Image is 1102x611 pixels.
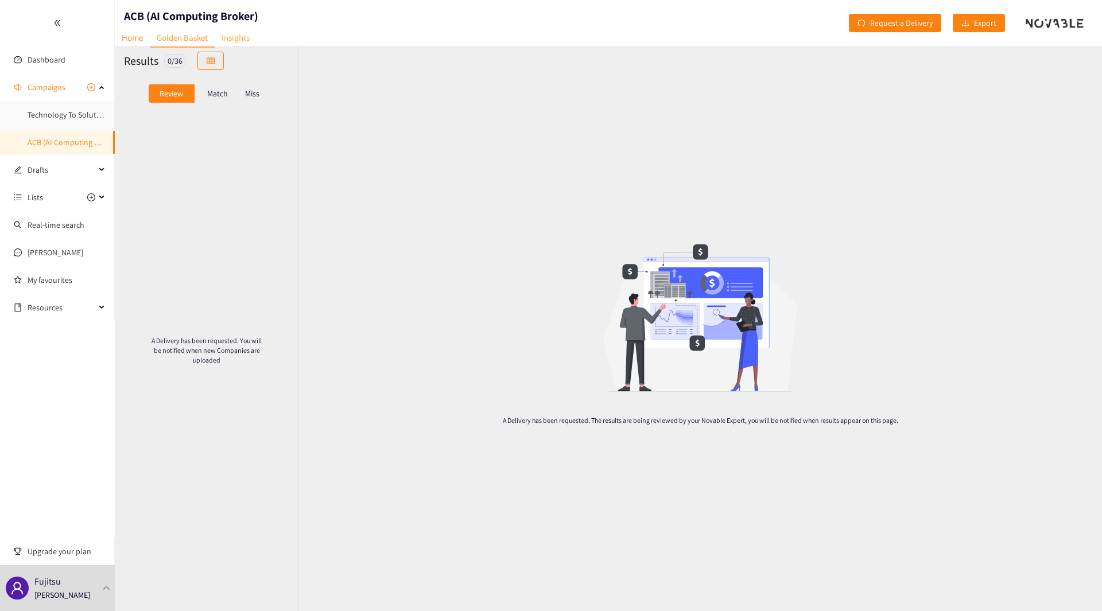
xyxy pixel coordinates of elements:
[164,54,186,68] div: 0 / 36
[466,415,934,425] p: A Delivery has been requested. The results are being reviewed by your Novable Expert, you will be...
[974,17,996,29] span: Export
[34,574,61,589] p: Fujitsu
[207,89,228,98] p: Match
[28,296,95,319] span: Resources
[1045,556,1102,611] iframe: Chat Widget
[28,540,106,563] span: Upgrade your plan
[14,166,22,174] span: edit
[14,193,22,201] span: unordered-list
[87,83,95,91] span: plus-circle
[215,29,257,46] a: Insights
[14,303,22,312] span: book
[124,53,158,69] h2: Results
[87,193,95,201] span: plus-circle
[152,336,262,365] p: A Delivery has been requested. You will be notified when new Companies are uploaded
[849,14,941,32] button: redoRequest a Delivery
[870,17,933,29] span: Request a Delivery
[160,89,183,98] p: Review
[1045,556,1102,611] div: チャットウィジェット
[28,268,106,291] a: My favourites
[115,29,150,46] a: Home
[10,581,24,595] span: user
[953,14,1005,32] button: downloadExport
[28,55,65,65] a: Dashboard
[28,76,65,99] span: Campaigns
[34,589,90,601] p: [PERSON_NAME]
[28,137,119,147] a: ACB (AI Computing Broker)
[857,19,866,28] span: redo
[150,29,215,48] a: Golden Basket
[197,52,224,70] button: table
[124,8,258,24] h1: ACB (AI Computing Broker)
[245,89,259,98] p: Miss
[14,83,22,91] span: sound
[53,19,61,27] span: double-left
[961,19,969,28] span: download
[28,186,43,209] span: Lists
[28,110,204,120] a: Technology To Solution-Delivery-Partner Companies
[207,57,215,66] span: table
[28,247,83,258] a: [PERSON_NAME]
[14,547,22,555] span: trophy
[28,158,95,181] span: Drafts
[28,220,84,230] a: Real-time search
